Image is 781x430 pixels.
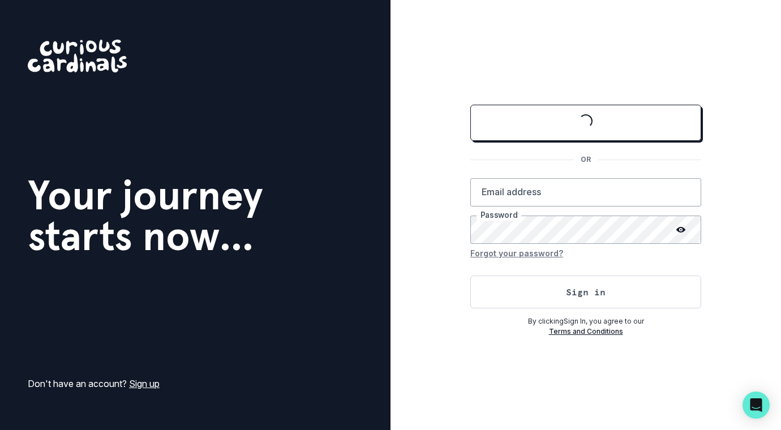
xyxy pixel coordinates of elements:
p: By clicking Sign In , you agree to our [470,316,701,326]
button: Sign in with Google (GSuite) [470,105,701,141]
p: Don't have an account? [28,377,160,390]
p: OR [574,154,598,165]
button: Forgot your password? [470,244,563,262]
img: Curious Cardinals Logo [28,40,127,72]
div: Open Intercom Messenger [743,392,770,419]
h1: Your journey starts now... [28,175,263,256]
a: Sign up [129,378,160,389]
a: Terms and Conditions [549,327,623,336]
button: Sign in [470,276,701,308]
